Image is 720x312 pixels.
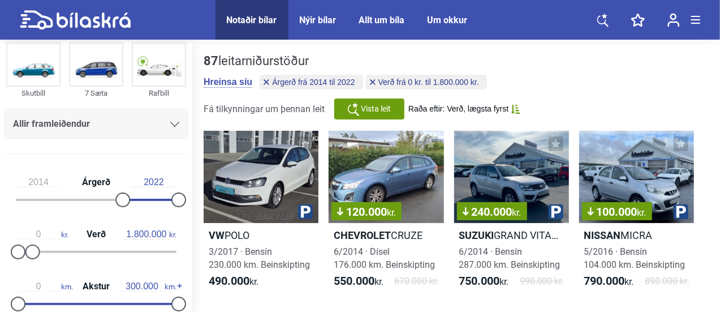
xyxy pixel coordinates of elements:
[337,206,396,217] span: 120.000
[428,15,468,25] a: Um okkur
[272,78,355,86] span: Árgerð frá 2014 til 2022
[329,131,443,298] a: 120.000kr.ChevroletCRUZE6/2014 · Dísel176.000 km. Beinskipting550.000kr.670.000 kr.
[408,104,508,114] span: Raða eftir: Verð, lægsta fyrst
[16,281,73,292] span: km.
[79,178,113,187] span: Árgerð
[408,104,520,114] button: Raða eftir: Verð, lægsta fyrst
[459,229,494,241] b: Suzuki
[84,230,109,239] span: Verð
[119,281,176,292] span: km.
[209,275,258,288] span: kr.
[584,246,685,270] span: 5/2016 · Bensín 104.000 km. Beinskipting
[667,13,680,27] img: user-login.svg
[584,275,634,288] span: kr.
[80,282,113,291] span: Akstur
[329,229,443,242] h2: CRUZE
[579,229,694,242] h2: MICRA
[13,116,90,132] span: Allir framleiðendur
[459,246,561,270] span: 6/2014 · Bensín 287.000 km. Beinskipting
[459,274,500,288] b: 750.000
[459,275,509,288] span: kr.
[359,15,405,25] a: Allt um bíla
[204,54,490,69] div: leitarniðurstöður
[204,229,318,242] h2: POLO
[204,76,252,88] button: Hreinsa síu
[645,275,689,288] span: 890.000 kr.
[204,54,218,68] b: 87
[584,229,621,241] b: Nissan
[378,78,479,86] span: Verð frá 0 kr. til 1.800.000 kr.
[366,75,487,89] button: Verð frá 0 kr. til 1.800.000 kr.
[549,204,563,219] img: parking.png
[454,229,569,242] h2: GRAND VITARA
[132,87,186,100] div: Rafbíll
[361,103,391,115] span: Vista leit
[579,131,694,298] a: 100.000kr.NissanMICRA5/2016 · Bensín104.000 km. Beinskipting790.000kr.890.000 kr.
[674,204,688,219] img: parking.png
[260,75,363,89] button: Árgerð frá 2014 til 2022
[300,15,337,25] a: Nýir bílar
[209,246,310,270] span: 3/2017 · Bensín 230.000 km. Beinskipting
[454,131,569,298] a: 240.000kr.SuzukiGRAND VITARA6/2014 · Bensín287.000 km. Beinskipting750.000kr.990.000 kr.
[334,229,391,241] b: Chevrolet
[227,15,277,25] a: Notaðir bílar
[204,131,318,298] a: VWPOLO3/2017 · Bensín230.000 km. Beinskipting490.000kr.
[334,275,383,288] span: kr.
[209,229,225,241] b: VW
[334,274,374,288] b: 550.000
[69,87,123,100] div: 7 Sæta
[334,246,435,270] span: 6/2014 · Dísel 176.000 km. Beinskipting
[395,275,439,288] span: 670.000 kr.
[512,207,521,218] span: kr.
[584,274,625,288] b: 790.000
[204,104,325,114] span: Fá tilkynningar um þennan leit
[298,204,313,219] img: parking.png
[387,207,396,218] span: kr.
[6,87,61,100] div: Skutbíll
[637,207,646,218] span: kr.
[520,275,564,288] span: 990.000 kr.
[588,206,646,217] span: 100.000
[463,206,521,217] span: 240.000
[209,274,249,288] b: 490.000
[124,229,176,240] span: kr.
[16,229,68,240] span: kr.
